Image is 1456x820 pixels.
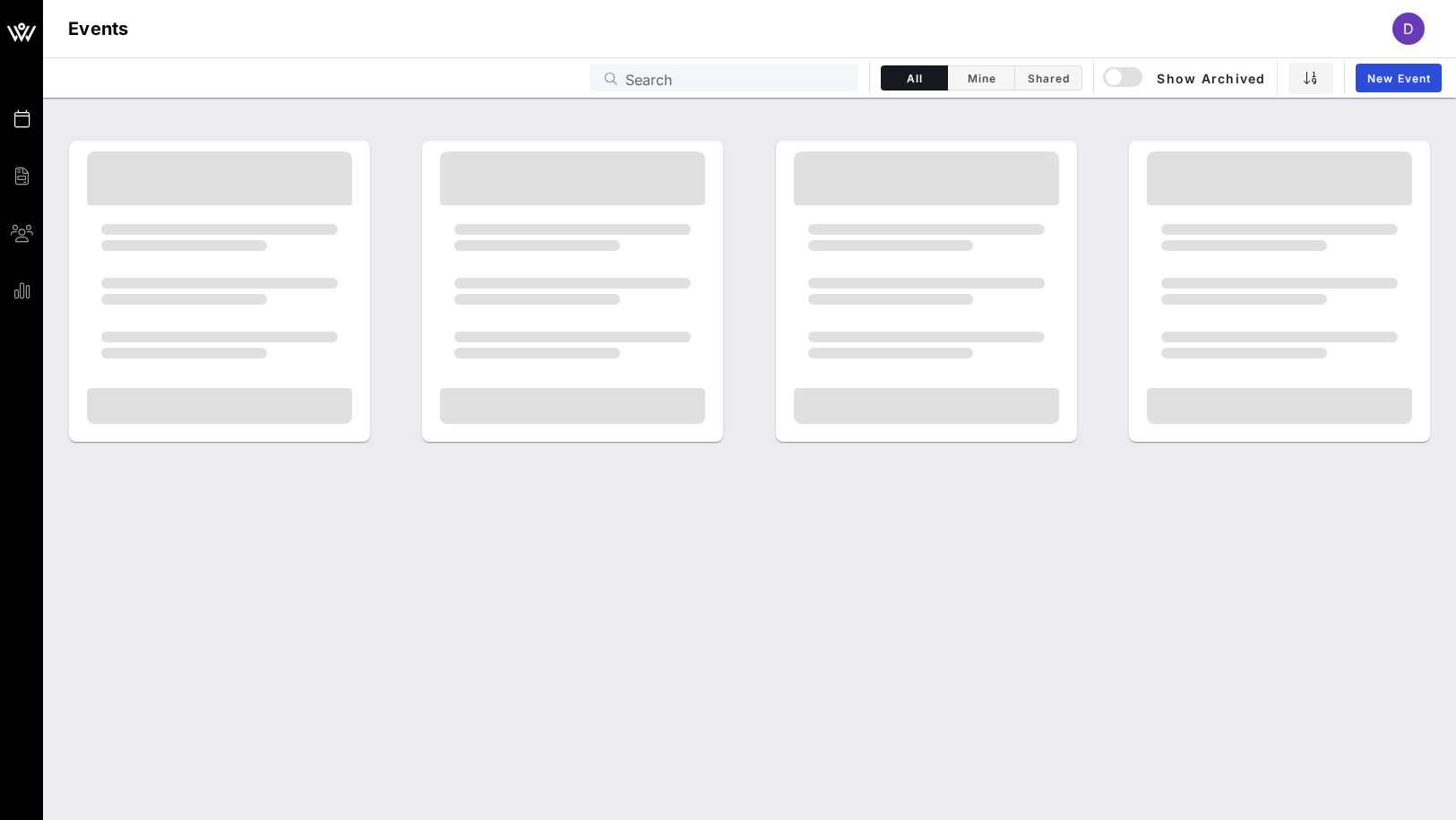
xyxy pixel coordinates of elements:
span: New Event [1366,72,1431,85]
button: Mine [948,65,1015,91]
span: Show Archived [1106,67,1265,89]
span: All [892,72,936,85]
span: Mine [959,72,1004,85]
button: Shared [1015,65,1082,91]
div: D [1392,13,1425,45]
a: New Event [1356,64,1442,92]
span: Shared [1026,72,1071,85]
span: D [1403,20,1414,38]
button: All [881,65,948,91]
h1: Events [68,14,129,43]
button: Show Archived [1105,62,1266,94]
